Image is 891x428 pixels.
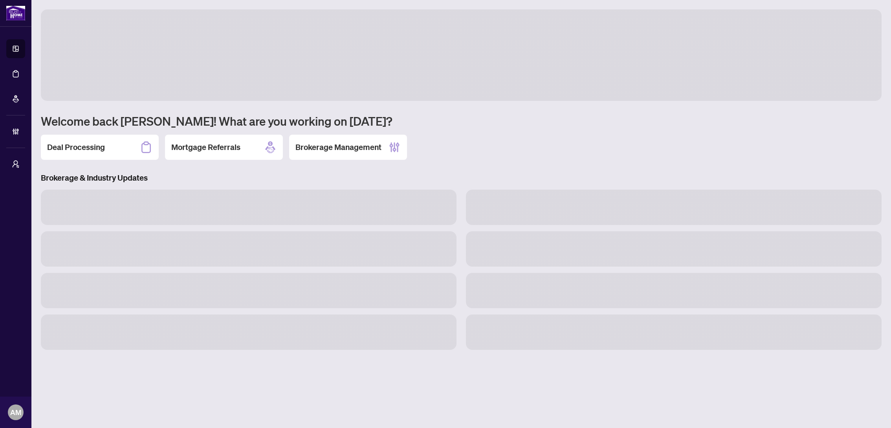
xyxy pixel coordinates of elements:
[41,172,882,183] h3: Brokerage & Industry Updates
[41,113,882,128] h1: Welcome back [PERSON_NAME]! What are you working on [DATE]?
[12,160,20,168] span: user-switch
[10,407,21,418] span: AM
[295,142,381,153] h2: Brokerage Management
[6,6,25,20] img: logo
[47,142,105,153] h2: Deal Processing
[171,142,240,153] h2: Mortgage Referrals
